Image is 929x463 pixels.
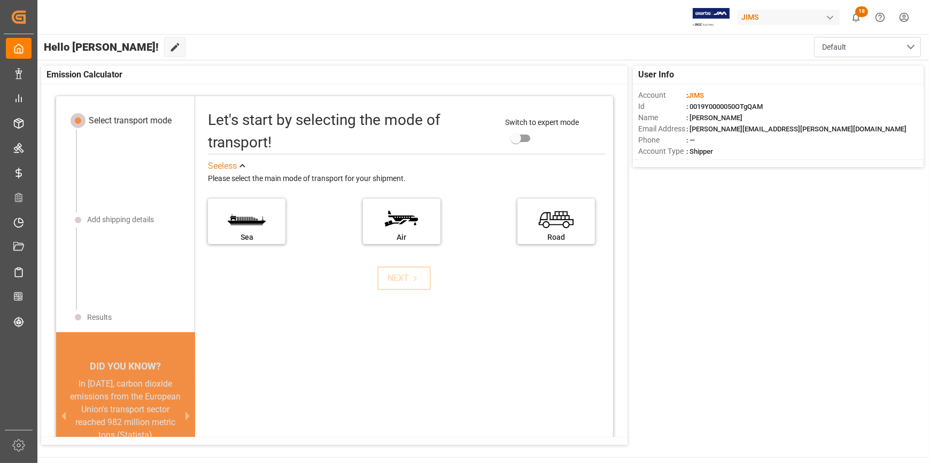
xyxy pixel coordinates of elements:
[686,91,704,99] span: :
[89,114,172,127] div: Select transport mode
[737,10,840,25] div: JIMS
[686,103,763,111] span: : 0019Y0000050OTgQAM
[180,378,195,454] button: next slide / item
[638,68,674,81] span: User Info
[822,42,846,53] span: Default
[638,135,686,146] span: Phone
[855,6,868,17] span: 18
[686,136,695,144] span: : —
[44,37,159,57] span: Hello [PERSON_NAME]!
[688,91,704,99] span: JIMS
[388,272,421,285] div: NEXT
[868,5,892,29] button: Help Center
[213,232,280,243] div: Sea
[377,266,431,290] button: NEXT
[87,214,154,225] div: Add shipping details
[208,172,606,185] div: Please select the main mode of transport for your shipment.
[56,378,71,454] button: previous slide / item
[737,7,844,27] button: JIMS
[638,90,686,101] span: Account
[523,232,590,243] div: Road
[686,114,742,122] span: : [PERSON_NAME]
[87,312,112,323] div: Results
[56,355,196,378] div: DID YOU KNOW?
[638,146,686,157] span: Account Type
[506,118,579,127] span: Switch to expert mode
[693,8,730,27] img: Exertis%20JAM%20-%20Email%20Logo.jpg_1722504956.jpg
[814,37,921,57] button: open menu
[208,109,494,154] div: Let's start by selecting the mode of transport!
[686,125,907,133] span: : [PERSON_NAME][EMAIL_ADDRESS][PERSON_NAME][DOMAIN_NAME]
[686,147,713,155] span: : Shipper
[69,378,183,442] div: In [DATE], carbon dioxide emissions from the European Union's transport sector reached 982 millio...
[638,101,686,112] span: Id
[638,123,686,135] span: Email Address
[208,160,237,172] div: See less
[844,5,868,29] button: show 18 new notifications
[368,232,435,243] div: Air
[47,68,122,81] span: Emission Calculator
[638,112,686,123] span: Name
